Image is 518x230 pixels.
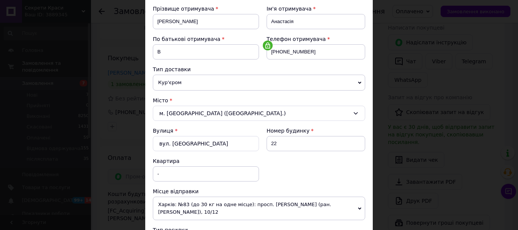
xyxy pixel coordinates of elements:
span: Кур'єром [153,75,365,91]
span: По батькові отримувача [153,36,220,42]
input: +380 [267,44,365,59]
span: Прізвище отримувача [153,6,214,12]
label: Вулиця [153,128,173,134]
div: м. [GEOGRAPHIC_DATA] ([GEOGRAPHIC_DATA].) [153,106,365,121]
span: Номер будинку [267,128,309,134]
div: Місто [153,97,365,104]
span: Телефон отримувача [267,36,326,42]
span: Місце відправки [153,188,199,194]
span: Харків: №83 (до 30 кг на одне місце): просп. [PERSON_NAME] (ран. [PERSON_NAME]), 10/12 [153,197,365,220]
span: Ім'я отримувача [267,6,312,12]
span: Тип доставки [153,66,191,72]
span: Квартира [153,158,179,164]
